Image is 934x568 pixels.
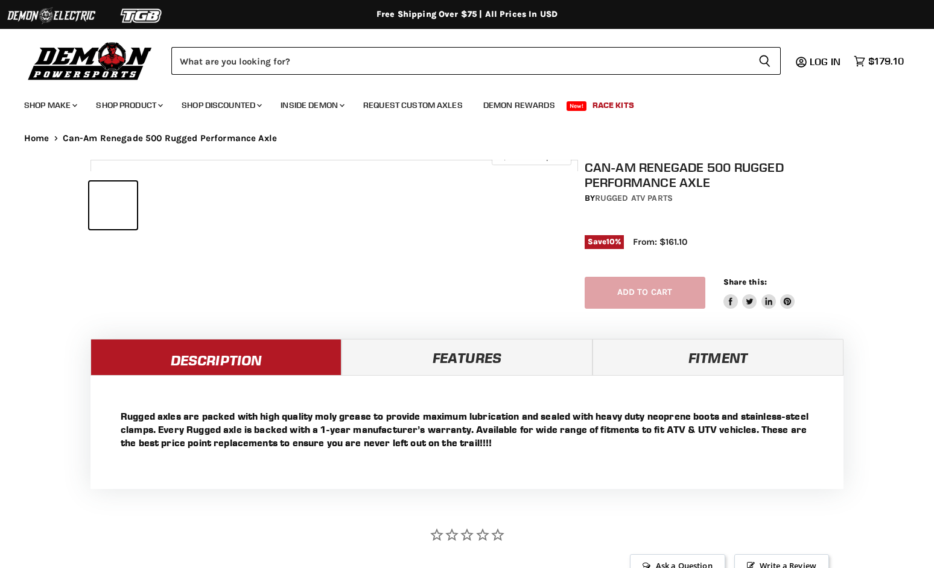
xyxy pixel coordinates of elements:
div: by [585,192,850,205]
span: New! [567,101,587,111]
a: Fitment [592,339,843,375]
a: Description [91,339,342,375]
input: Search [171,47,749,75]
img: Demon Powersports [24,39,156,82]
img: Demon Electric Logo 2 [6,4,97,27]
a: $179.10 [848,52,910,70]
a: Inside Demon [272,93,352,118]
span: Share this: [723,277,767,286]
form: Product [171,47,781,75]
h1: Can-Am Renegade 500 Rugged Performance Axle [585,160,850,190]
span: Save % [585,235,624,248]
a: Shop Make [15,93,84,118]
span: 10 [606,237,615,246]
img: TGB Logo 2 [97,4,187,27]
span: $179.10 [868,55,904,67]
a: Request Custom Axles [354,93,472,118]
button: Can-Am Renegade 500 Rugged Performance Axle thumbnail [141,181,188,229]
a: Log in [804,56,848,67]
aside: Share this: [723,277,795,309]
button: Can-Am Renegade 500 Rugged Performance Axle thumbnail [244,181,291,229]
a: Race Kits [583,93,643,118]
a: Shop Product [87,93,170,118]
a: Features [342,339,592,375]
span: Log in [810,55,840,68]
ul: Main menu [15,88,901,118]
span: Can-Am Renegade 500 Rugged Performance Axle [63,133,277,144]
button: Can-Am Renegade 500 Rugged Performance Axle thumbnail [192,181,240,229]
button: Search [749,47,781,75]
a: Home [24,133,49,144]
a: Shop Discounted [173,93,269,118]
span: From: $161.10 [633,236,687,247]
p: Rugged axles are packed with high quality moly grease to provide maximum lubrication and sealed w... [121,409,813,449]
button: Can-Am Renegade 500 Rugged Performance Axle thumbnail [89,181,137,229]
a: Demon Rewards [474,93,564,118]
a: Rugged ATV Parts [595,193,673,203]
span: Click to expand [498,152,565,161]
